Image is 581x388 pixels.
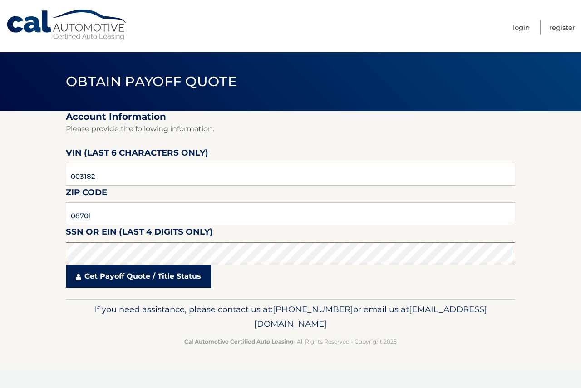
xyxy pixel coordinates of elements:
a: Cal Automotive [6,9,128,41]
p: - All Rights Reserved - Copyright 2025 [72,337,509,346]
a: Register [549,20,575,35]
p: Please provide the following information. [66,123,515,135]
label: Zip Code [66,186,107,202]
h2: Account Information [66,111,515,123]
label: SSN or EIN (last 4 digits only) [66,225,213,242]
a: Login [513,20,530,35]
span: Obtain Payoff Quote [66,73,237,90]
span: [PHONE_NUMBER] [273,304,353,314]
p: If you need assistance, please contact us at: or email us at [72,302,509,331]
label: VIN (last 6 characters only) [66,146,208,163]
a: Get Payoff Quote / Title Status [66,265,211,288]
strong: Cal Automotive Certified Auto Leasing [184,338,293,345]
